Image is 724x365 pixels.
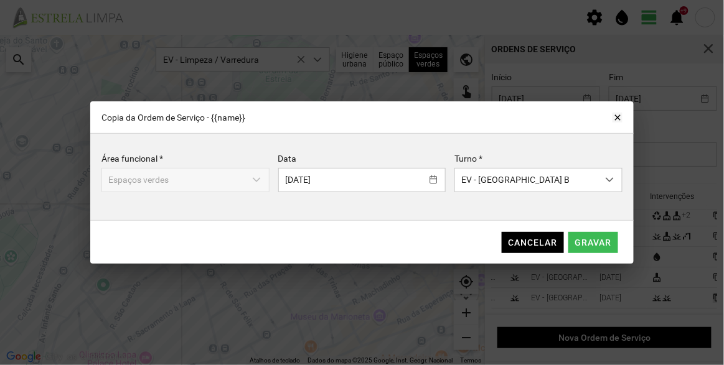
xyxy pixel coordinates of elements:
[278,154,297,164] label: Data
[575,238,612,247] span: Gravar
[509,238,558,247] span: Cancelar
[613,113,623,122] button: close
[455,169,598,192] span: EV - [GEOGRAPHIC_DATA] B
[568,232,618,253] button: Gravar
[598,169,623,192] div: dropdown trigger
[101,113,245,122] span: Copia da Ordem de Serviço - {{name}}
[454,154,482,164] label: Turno *
[502,232,564,253] button: Cancelar
[101,154,163,164] label: Área funcional *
